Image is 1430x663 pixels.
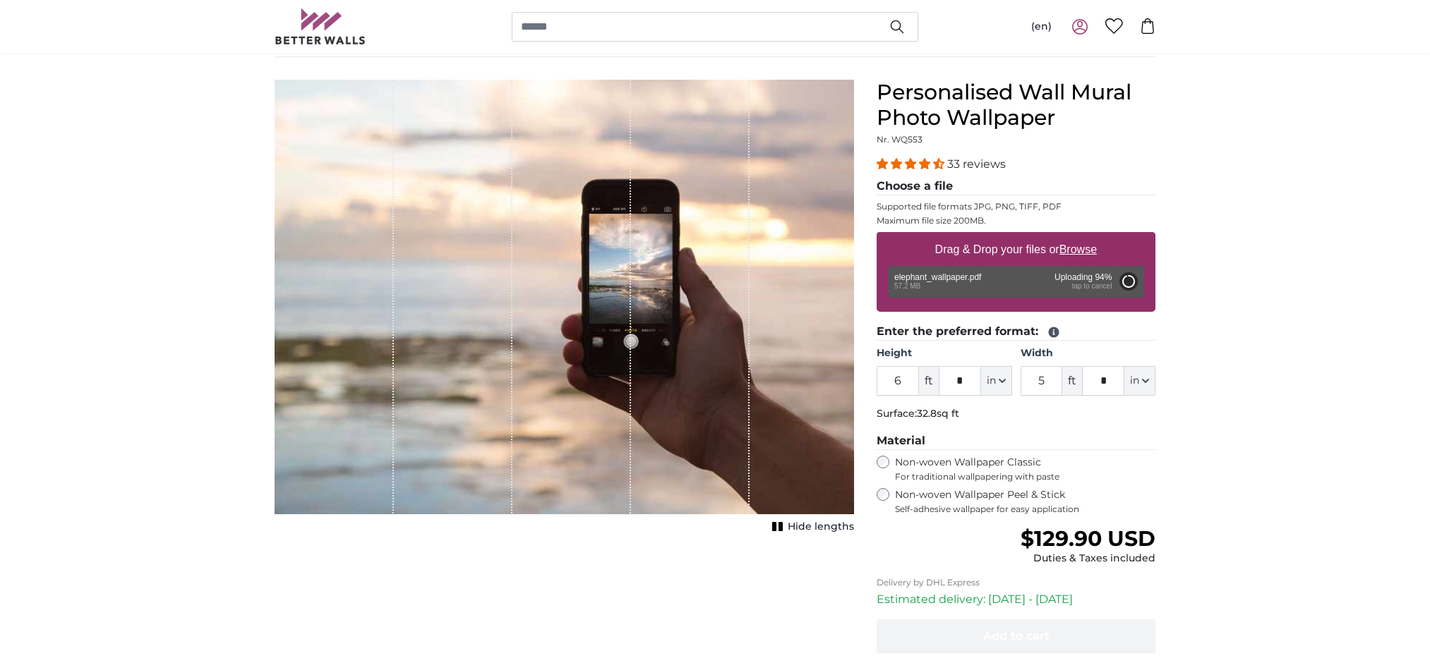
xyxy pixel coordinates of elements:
span: 32.8sq ft [917,407,959,420]
label: Width [1021,346,1155,360]
p: Surface: [877,407,1155,421]
span: 33 reviews [947,157,1006,171]
button: (en) [1020,14,1063,39]
legend: Enter the preferred format: [877,323,1155,341]
button: in [1124,366,1155,396]
span: Self-adhesive wallpaper for easy application [895,504,1155,515]
label: Height [877,346,1011,360]
span: For traditional wallpapering with paste [895,471,1155,482]
label: Drag & Drop your files or [930,236,1102,264]
legend: Choose a file [877,178,1155,195]
button: Add to cart [877,619,1155,653]
span: Add to cart [983,629,1050,643]
span: ft [919,366,939,396]
span: in [1130,374,1139,388]
button: in [981,366,1012,396]
span: Nr. WQ553 [877,134,923,145]
legend: Material [877,432,1155,450]
div: 1 of 1 [275,80,854,537]
label: Non-woven Wallpaper Classic [895,456,1155,482]
span: $129.90 USD [1021,525,1155,552]
p: Estimated delivery: [DATE] - [DATE] [877,591,1155,608]
p: Supported file formats JPG, PNG, TIFF, PDF [877,201,1155,212]
img: Betterwalls [275,8,366,44]
div: Duties & Taxes included [1021,552,1155,566]
h1: Personalised Wall Mural Photo Wallpaper [877,80,1155,130]
span: in [987,374,996,388]
p: Maximum file size 200MB. [877,215,1155,226]
span: Hide lengths [788,520,854,534]
button: Hide lengths [768,517,854,537]
p: Delivery by DHL Express [877,577,1155,588]
img: personalised-photo [275,80,854,514]
u: Browse [1059,243,1097,255]
span: 4.33 stars [877,157,947,171]
span: ft [1062,366,1082,396]
label: Non-woven Wallpaper Peel & Stick [895,488,1155,515]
